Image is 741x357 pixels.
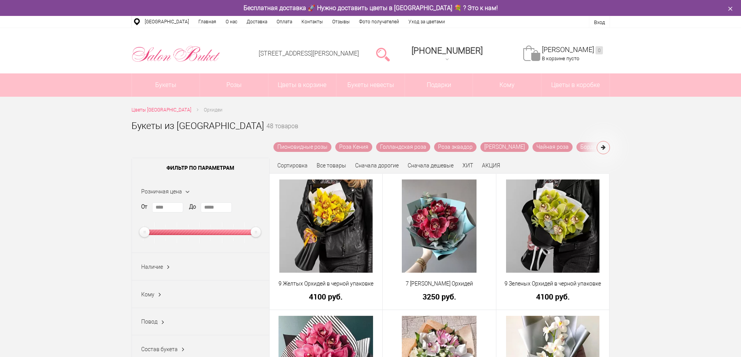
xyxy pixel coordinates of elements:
[268,73,336,97] a: Цветы в корзине
[204,107,222,113] span: Орхидеи
[354,16,404,28] a: Фото получателей
[402,179,476,273] img: 7 Малиновых Орхидей
[141,291,154,298] span: Кому
[501,293,604,301] a: 4100 руб.
[259,50,359,57] a: [STREET_ADDRESS][PERSON_NAME]
[596,46,603,54] ins: 0
[277,162,308,169] span: Сортировка
[328,16,354,28] a: Отзывы
[405,73,473,97] a: Подарки
[221,16,242,28] a: О нас
[336,73,405,97] a: Букеты невесты
[131,107,191,113] span: Цветы [GEOGRAPHIC_DATA]
[141,203,147,211] label: От
[501,280,604,288] a: 9 Зеленых Орхидей в черной упаковке
[131,106,191,114] a: Цветы [GEOGRAPHIC_DATA]
[131,119,264,133] h1: Букеты из [GEOGRAPHIC_DATA]
[275,280,378,288] a: 9 Желтых Орхидей в черной упаковке
[141,264,163,270] span: Наличие
[473,73,541,97] span: Кому
[297,16,328,28] a: Контакты
[434,142,476,152] a: Роза эквадор
[533,142,573,152] a: Чайная роза
[355,162,399,169] a: Сначала дорогие
[141,188,182,195] span: Розничная цена
[480,142,529,152] a: [PERSON_NAME]
[542,56,579,61] span: В корзине пусто
[317,162,346,169] a: Все товары
[482,162,500,169] a: АКЦИЯ
[376,142,430,152] a: Голландская роза
[542,45,603,54] a: [PERSON_NAME]
[388,293,491,301] a: 3250 руб.
[388,280,491,288] a: 7 [PERSON_NAME] Орхидей
[132,73,200,97] a: Букеты
[541,73,610,97] a: Цветы в коробке
[275,293,378,301] a: 4100 руб.
[335,142,372,152] a: Роза Кения
[131,44,221,64] img: Цветы Нижний Новгород
[576,142,623,152] a: Бордовая роза
[594,19,605,25] a: Вход
[266,124,298,142] small: 48 товаров
[506,179,599,273] img: 9 Зеленых Орхидей в черной упаковке
[404,16,450,28] a: Уход за цветами
[189,203,196,211] label: До
[200,73,268,97] a: Розы
[242,16,272,28] a: Доставка
[140,16,194,28] a: [GEOGRAPHIC_DATA]
[272,16,297,28] a: Оплата
[279,179,373,273] img: 9 Желтых Орхидей в черной упаковке
[412,46,483,56] span: [PHONE_NUMBER]
[126,4,616,12] div: Бесплатная доставка 🚀 Нужно доставить цветы в [GEOGRAPHIC_DATA] 💐 ? Это к нам!
[194,16,221,28] a: Главная
[141,319,158,325] span: Повод
[273,142,331,152] a: Пионовидные розы
[407,43,487,65] a: [PHONE_NUMBER]
[141,346,178,352] span: Состав букета
[408,162,454,169] a: Сначала дешевые
[132,158,269,178] span: Фильтр по параметрам
[462,162,473,169] a: ХИТ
